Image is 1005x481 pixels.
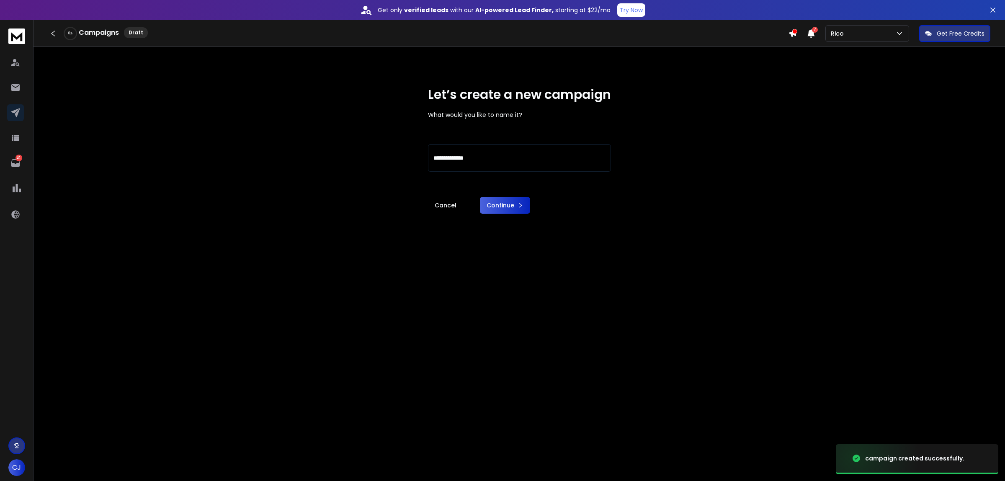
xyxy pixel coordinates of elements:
button: Continue [480,197,530,214]
button: CJ [8,459,25,476]
a: Cancel [428,197,463,214]
strong: verified leads [404,6,448,14]
h1: Campaigns [79,28,119,38]
p: Try Now [620,6,643,14]
a: 24 [7,155,24,171]
img: logo [8,28,25,44]
div: campaign created successfully. [865,454,964,463]
button: Get Free Credits [919,25,990,42]
p: Get only with our starting at $22/mo [378,6,611,14]
div: Draft [124,27,148,38]
p: Rico [831,29,847,38]
p: What would you like to name it? [428,111,611,119]
span: 7 [812,27,818,33]
p: 24 [15,155,22,161]
button: Try Now [617,3,645,17]
p: 0 % [68,31,72,36]
p: Get Free Credits [937,29,984,38]
strong: AI-powered Lead Finder, [475,6,554,14]
h1: Let’s create a new campaign [428,87,611,102]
